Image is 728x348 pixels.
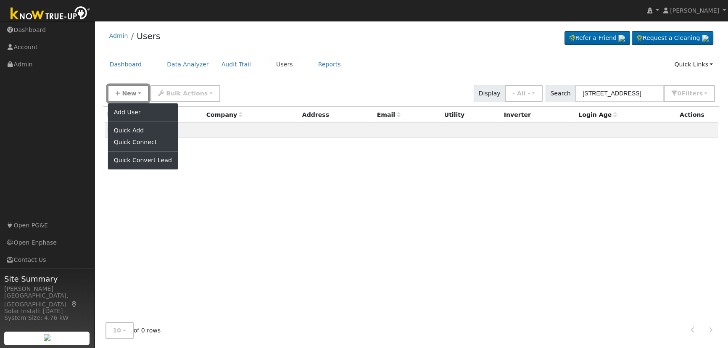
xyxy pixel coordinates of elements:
[122,90,136,97] span: New
[108,85,149,102] button: New
[108,125,178,137] a: Quick Add
[161,57,215,72] a: Data Analyzer
[575,85,664,102] input: Search
[109,32,128,39] a: Admin
[106,322,134,339] button: 10
[578,111,617,118] span: Days since last login
[4,307,90,316] div: Solar Install: [DATE]
[4,291,90,309] div: [GEOGRAPHIC_DATA], [GEOGRAPHIC_DATA]
[632,31,713,45] a: Request a Cleaning
[215,57,257,72] a: Audit Trail
[150,85,220,102] button: Bulk Actions
[270,57,299,72] a: Users
[702,35,709,42] img: retrieve
[377,111,401,118] span: Email
[505,85,543,102] button: - All -
[4,285,90,293] div: [PERSON_NAME]
[681,90,703,97] span: Filter
[474,85,505,102] span: Display
[564,31,630,45] a: Refer a Friend
[108,106,178,118] a: Add User
[4,273,90,285] span: Site Summary
[105,123,718,138] td: None
[108,137,178,148] a: Quick Connect
[166,90,208,97] span: Bulk Actions
[113,327,121,334] span: 10
[71,301,78,308] a: Map
[504,111,572,119] div: Inverter
[618,35,625,42] img: retrieve
[664,85,715,102] button: 0Filters
[103,57,148,72] a: Dashboard
[206,111,243,118] span: Company name
[6,5,95,24] img: Know True-Up
[444,111,498,119] div: Utility
[670,7,719,14] span: [PERSON_NAME]
[546,85,575,102] span: Search
[4,314,90,322] div: System Size: 4.76 kW
[302,111,371,119] div: Address
[137,31,160,41] a: Users
[106,322,161,339] span: of 0 rows
[699,90,702,97] span: s
[668,57,719,72] a: Quick Links
[108,155,178,166] a: Quick Convert Lead
[680,111,715,119] div: Actions
[44,334,50,341] img: retrieve
[312,57,347,72] a: Reports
